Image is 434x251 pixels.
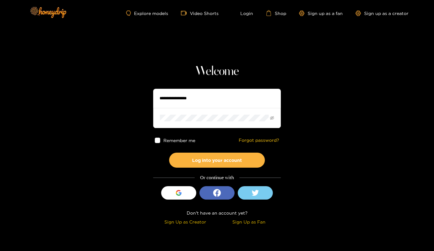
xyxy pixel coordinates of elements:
h1: Welcome [153,64,281,79]
button: Log into your account [169,153,265,168]
a: Forgot password? [239,138,279,143]
a: Sign up as a fan [299,11,343,16]
a: Video Shorts [181,10,219,16]
a: Explore models [126,11,168,16]
span: eye-invisible [270,116,274,120]
a: Shop [266,10,286,16]
a: Sign up as a creator [355,11,408,16]
span: Remember me [163,138,195,143]
div: Sign Up as Creator [155,218,215,225]
div: Or continue with [153,174,281,181]
div: Don't have an account yet? [153,209,281,217]
div: Sign Up as Fan [219,218,279,225]
a: Login [231,10,253,16]
span: video-camera [181,10,190,16]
